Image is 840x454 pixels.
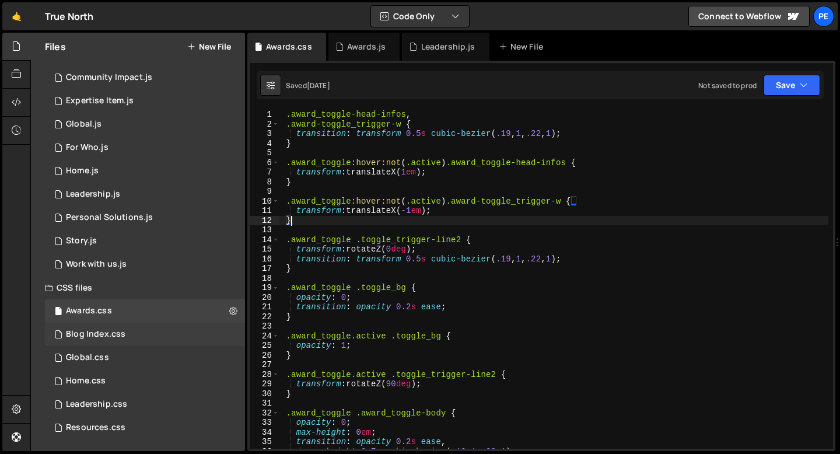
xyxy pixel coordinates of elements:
div: Awards.js [347,41,386,53]
div: 14 [250,235,279,245]
div: 7 [250,167,279,177]
div: Expertise Item.js [66,96,134,106]
div: 15265/40085.css [45,346,245,369]
div: 9 [250,187,279,197]
a: 🤙 [2,2,31,30]
div: 15265/41621.js [45,89,245,113]
div: 29 [250,379,279,389]
div: Leadership.js [66,189,120,200]
div: 15265/41878.js [45,253,245,276]
div: 34 [250,428,279,438]
div: 15265/40175.js [45,159,245,183]
div: 11 [250,206,279,216]
div: 27 [250,360,279,370]
div: Global.css [66,352,109,363]
div: 15 [250,245,279,254]
div: 30 [250,389,279,399]
div: 2 [250,120,279,130]
div: 22 [250,312,279,322]
div: 33 [250,418,279,428]
div: True North [45,9,94,23]
div: Blog Index.css [66,329,125,340]
div: 15265/40950.js [45,136,245,159]
div: Leadership.css [66,399,127,410]
div: 32 [250,408,279,418]
div: Not saved to prod [698,81,757,90]
div: 15265/42962.css [45,299,245,323]
button: Save [764,75,820,96]
button: New File [187,42,231,51]
div: 16 [250,254,279,264]
div: 8 [250,177,279,187]
div: Awards.css [66,306,112,316]
div: 31 [250,399,279,408]
div: 10 [250,197,279,207]
div: 23 [250,322,279,331]
div: 20 [250,293,279,303]
div: 21 [250,302,279,312]
a: Pe [813,6,834,27]
div: Awards.css [266,41,312,53]
div: 15265/40177.css [45,369,245,393]
div: Saved [286,81,330,90]
div: 19 [250,283,279,293]
div: Home.css [66,376,106,386]
div: 15265/41217.css [45,323,245,346]
div: 6 [250,158,279,168]
div: 28 [250,370,279,380]
div: Community Impact.js [66,72,152,83]
div: Resources.css [66,422,125,433]
div: 15265/40084.js [45,113,245,136]
div: 12 [250,216,279,226]
div: 3 [250,129,279,139]
div: 5 [250,148,279,158]
div: Work with us.js [66,259,127,270]
div: Global.js [66,119,101,130]
div: Leadership.js [421,41,475,53]
div: CSS files [31,276,245,299]
div: 26 [250,351,279,361]
div: 15265/43572.css [45,416,245,439]
div: Personal Solutions.js [66,212,153,223]
div: Home.js [66,166,99,176]
a: Connect to Webflow [688,6,810,27]
div: 15265/41843.js [45,66,245,89]
div: [DATE] [307,81,330,90]
div: 24 [250,331,279,341]
button: Code Only [371,6,469,27]
div: 17 [250,264,279,274]
div: 1 [250,110,279,120]
h2: Files [45,40,66,53]
div: 18 [250,274,279,284]
div: New File [499,41,548,53]
div: 4 [250,139,279,149]
div: 15265/41470.js [45,229,245,253]
div: 25 [250,341,279,351]
div: Story.js [66,236,97,246]
div: 13 [250,225,279,235]
div: 35 [250,437,279,447]
div: For Who.js [66,142,108,153]
div: 15265/41432.css [45,393,245,416]
div: 15265/41190.js [45,206,245,229]
div: 15265/41431.js [45,183,245,206]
